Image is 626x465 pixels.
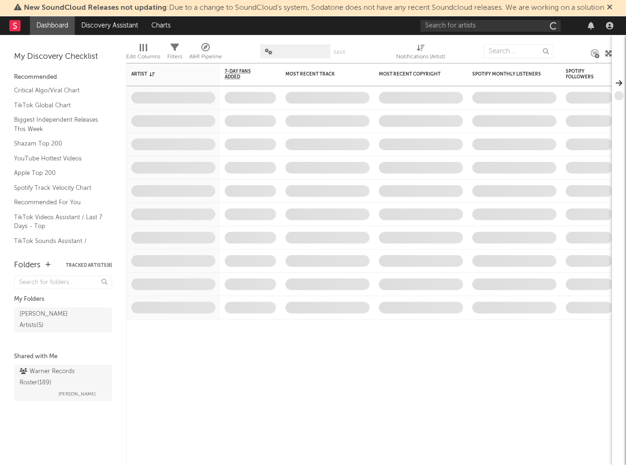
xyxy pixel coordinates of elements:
a: Shazam Top 200 [14,139,103,149]
a: Apple Top 200 [14,168,103,178]
div: Spotify Monthly Listeners [472,71,542,77]
div: Filters [167,40,182,67]
span: [PERSON_NAME] [58,389,96,400]
div: My Discovery Checklist [14,51,112,62]
a: Discovery Assistant [75,16,145,35]
div: Shared with Me [14,351,112,362]
div: My Folders [14,294,112,305]
div: Folders [14,260,41,271]
a: YouTube Hottest Videos [14,153,103,164]
div: Filters [167,51,182,62]
input: Search for folders... [14,276,112,289]
input: Search for artists [420,20,561,32]
button: Tracked Artists(8) [66,263,112,268]
a: Biggest Independent Releases This Week [14,115,103,134]
a: TikTok Videos Assistant / Last 7 Days - Top [14,212,103,231]
div: Most Recent Copyright [379,71,449,77]
a: Dashboard [30,16,75,35]
button: Save [334,50,346,55]
div: A&R Pipeline [189,40,222,67]
span: : Due to a change to SoundCloud's system, Sodatone does not have any recent Soundcloud releases. ... [24,4,604,12]
a: TikTok Sounds Assistant / [DATE] Fastest Risers [14,236,103,255]
a: Recommended For You [14,197,103,208]
a: [PERSON_NAME] Artists(5) [14,307,112,333]
div: Notifications (Artist) [396,40,445,67]
a: Spotify Track Velocity Chart [14,183,103,193]
span: 7-Day Fans Added [225,69,262,80]
span: New SoundCloud Releases not updating [24,4,167,12]
div: A&R Pipeline [189,51,222,62]
div: Recommended [14,72,112,83]
div: [PERSON_NAME] Artists ( 5 ) [20,309,85,331]
div: Edit Columns [126,40,160,67]
a: Charts [145,16,177,35]
div: Spotify Followers [566,69,598,80]
div: Most Recent Track [285,71,356,77]
a: Warner Records Roster(189)[PERSON_NAME] [14,365,112,401]
a: TikTok Global Chart [14,100,103,111]
a: Critical Algo/Viral Chart [14,85,103,96]
div: Notifications (Artist) [396,51,445,62]
span: Dismiss [607,4,612,12]
div: Warner Records Roster ( 189 ) [20,366,104,389]
input: Search... [484,44,554,58]
div: Artist [131,71,201,77]
div: Edit Columns [126,51,160,62]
